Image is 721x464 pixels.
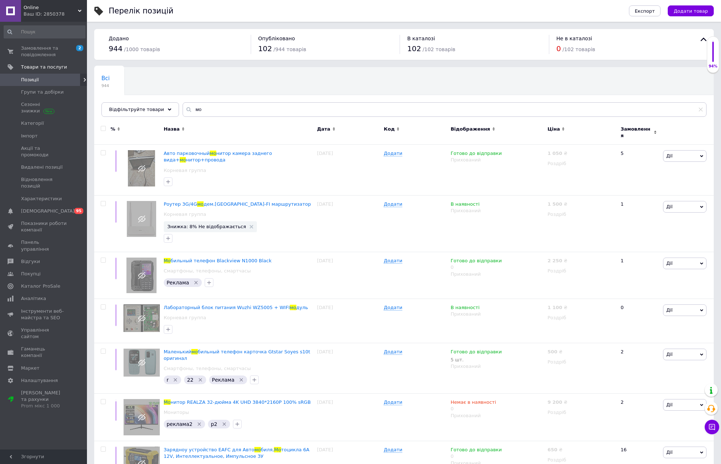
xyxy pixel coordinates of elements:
span: Відновлення позицій [21,176,67,189]
img: Мобильный телефон Blackview N1000 Black [126,258,157,293]
svg: Видалити мітку [197,377,203,383]
span: Додати [384,201,402,207]
span: мо [191,349,198,354]
span: Маркет [21,365,39,371]
span: мо [180,157,186,163]
div: 2 [616,394,661,441]
span: Показники роботи компанії [21,220,67,233]
span: Мо [274,447,281,452]
span: Зарядноу устройство EAFC для Авто [164,447,254,452]
span: Роутер 3G/4G [164,201,197,207]
div: Прихований [451,271,544,278]
span: Відфільтруйте товари [109,107,164,112]
span: Готово до відправки [451,349,502,357]
span: 102 [258,44,272,53]
div: ₴ [547,447,562,453]
button: Експорт [629,5,661,16]
img: Лабораторный блок питания Wuzhi WZ5005 + WIFI модуль [124,304,160,332]
span: Ціна [547,126,560,132]
div: ₴ [547,150,567,157]
span: Замовлення [621,126,652,139]
div: ₴ [547,349,562,355]
b: 9 200 [547,399,562,405]
span: Додати товар [674,8,708,14]
span: Імпорт [21,133,38,139]
img: Монитор REALZA 32-дюйма 4K UHD 3840*2160P 100% sRGB [124,399,160,435]
span: 2 [76,45,83,51]
b: 2 250 [547,258,562,263]
span: Не в каталозі [557,36,592,41]
span: 944 [109,44,122,53]
a: Мобильный телефон Blackview N1000 Black [164,258,272,263]
span: Дії [666,449,672,455]
div: 5 шт. [451,357,502,362]
span: Категорії [21,120,44,127]
svg: Видалити мітку [196,421,202,427]
span: Додати [384,151,402,156]
b: 1 500 [547,201,562,207]
span: мо [254,447,261,452]
div: 5 [616,145,661,196]
span: реклама2 [167,421,193,427]
a: Авто парковочныймонитор камера заднего вида+монитор+провода [164,151,272,163]
div: 1 [616,195,661,252]
span: Сезонні знижки [21,101,67,114]
span: Дії [666,352,672,357]
div: ₴ [547,258,567,264]
span: бильный телефон Blackview N1000 Black [171,258,272,263]
div: 94% [707,64,719,69]
span: Покупці [21,271,41,277]
span: Аналітика [21,295,46,302]
span: Дії [666,153,672,159]
span: Готово до відправки [451,447,502,455]
span: / 944 товарів [274,46,306,52]
span: дем.[GEOGRAPHIC_DATA]-FI маршрутизатор [204,201,311,207]
span: Всі [101,75,110,82]
a: Корневая группа [164,167,206,174]
div: Роздріб [547,268,614,274]
span: бильный телефон карточка Gtstar Soyes s10t оригинал [164,349,310,361]
span: [PERSON_NAME] та рахунки [21,390,67,410]
div: Прихований [451,412,544,419]
a: Корневая группа [164,315,206,321]
span: Управління сайтом [21,327,67,340]
a: Смартфоны, телефоны, смартчасы [164,268,251,274]
span: Реклама [212,377,234,383]
span: / 102 товарів [562,46,595,52]
span: нитор REALZA 32-дюйма 4K UHD 3840*2160P 100% sRGB [171,399,311,405]
span: В каталозі [407,36,435,41]
span: Мо [164,399,171,405]
img: Маленький мобильный телефон карточка Gtstar Soyes s10t оригинал [124,349,160,377]
span: Панель управління [21,239,67,252]
svg: Видалити мітку [238,377,244,383]
span: Реклама [167,280,189,286]
span: Назва [164,126,180,132]
div: Ваш ID: 2850378 [24,11,87,17]
div: [DATE] [315,145,382,196]
div: Перелік позицій [109,7,174,15]
span: Мо [164,258,171,263]
span: В наявності [451,305,480,312]
span: Дії [666,307,672,313]
span: Позиції [21,77,39,83]
span: Додати [384,305,402,311]
span: Лабораторный блок питания Wuzhi WZ5005 + WIFI [164,305,290,310]
input: Пошук по назві позиції, артикулу і пошуковим запитам [183,102,707,117]
button: Чат з покупцем [705,420,719,434]
span: Опубліковано [258,36,295,41]
span: Додати [384,349,402,355]
span: Дата [317,126,330,132]
span: Замовлення та повідомлення [21,45,67,58]
span: нитор+провода [186,157,225,163]
span: мо [210,151,216,156]
span: Online [24,4,78,11]
a: Лабораторный блок питания Wuzhi WZ5005 + WIFIмодуль [164,305,308,310]
div: Роздріб [547,409,614,416]
span: Додати [384,447,402,453]
span: Код [384,126,395,132]
span: Дії [666,402,672,407]
div: Прихований [451,208,544,214]
div: 1 [616,252,661,299]
span: Товари та послуги [21,64,67,70]
span: Відгуки [21,258,40,265]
